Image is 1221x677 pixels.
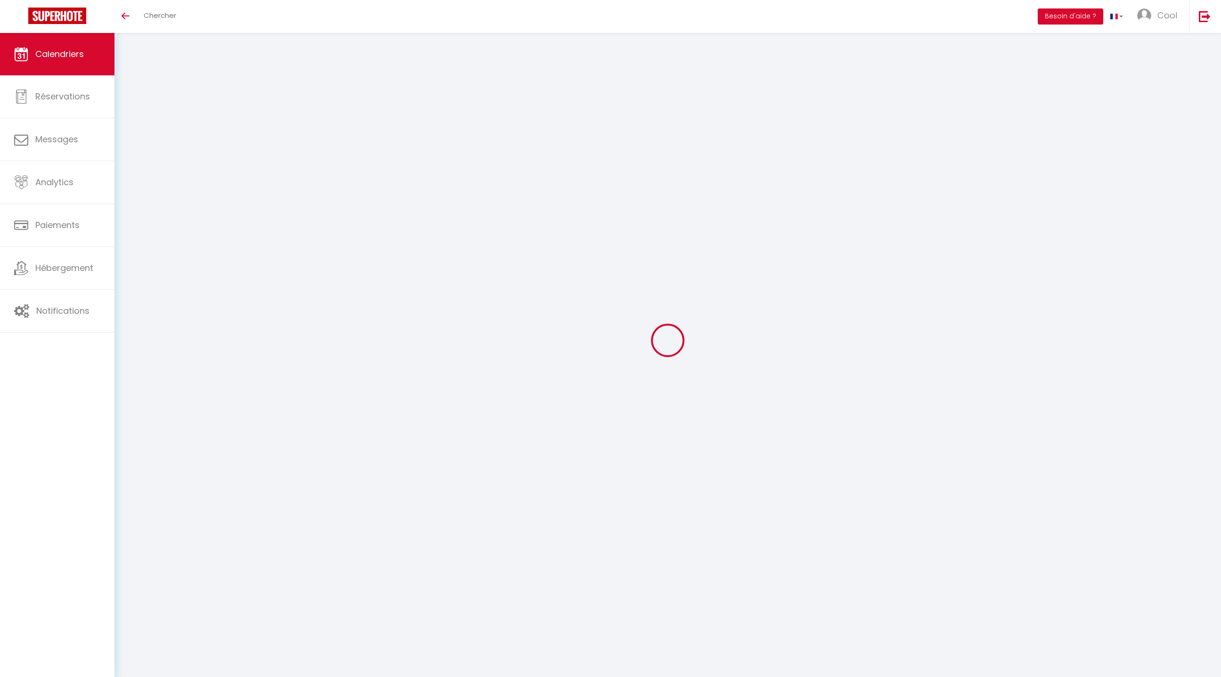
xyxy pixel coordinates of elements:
span: Analytics [35,176,73,188]
span: Hébergement [35,262,93,274]
span: Cool [1157,9,1177,21]
span: Chercher [144,10,176,20]
button: Besoin d'aide ? [1038,8,1103,24]
span: Calendriers [35,48,84,60]
span: Paiements [35,219,80,231]
img: logout [1199,10,1211,22]
img: Super Booking [28,8,86,24]
span: Notifications [36,305,90,317]
img: ... [1137,8,1151,23]
span: Réservations [35,90,90,102]
span: Messages [35,133,78,145]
